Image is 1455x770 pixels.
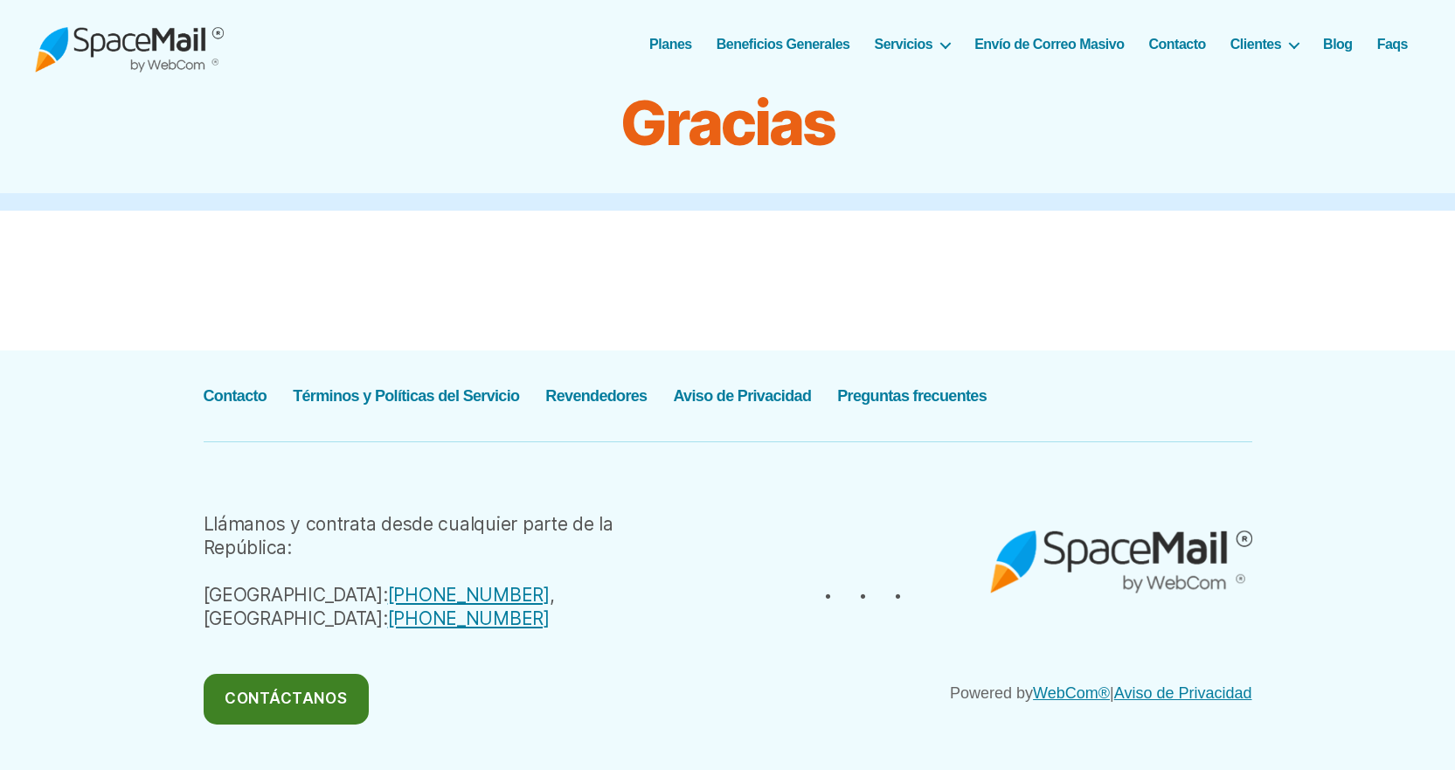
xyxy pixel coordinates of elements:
nav: Horizontal [659,36,1420,52]
nav: Pie de página [204,383,987,409]
a: [PHONE_NUMBER] [388,584,550,606]
a: [PHONE_NUMBER] [388,607,550,629]
a: Contáctanos [204,674,369,725]
p: Powered by | [754,680,1252,706]
a: WebCom® [1033,684,1110,702]
a: Clientes [1230,36,1299,52]
a: Aviso de Privacidad [673,387,811,405]
h1: Gracias [291,88,1165,158]
a: Contacto [204,387,267,405]
a: Blog [1323,36,1353,52]
a: Beneficios Generales [717,36,850,52]
a: Términos y Políticas del Servicio [293,387,519,405]
div: Llámanos y contrata desde cualquier parte de la República: [GEOGRAPHIC_DATA]: , [GEOGRAPHIC_DATA]: [204,512,702,630]
a: Faqs [1377,36,1408,52]
img: Spacemail [35,16,224,73]
a: Preguntas frecuentes [837,387,987,405]
a: Revendedores [545,387,647,405]
a: Planes [649,36,692,52]
img: spacemail [990,515,1252,593]
a: Contacto [1148,36,1205,52]
a: Servicios [875,36,951,52]
a: Aviso de Privacidad [1114,684,1252,702]
a: Envío de Correo Masivo [974,36,1124,52]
